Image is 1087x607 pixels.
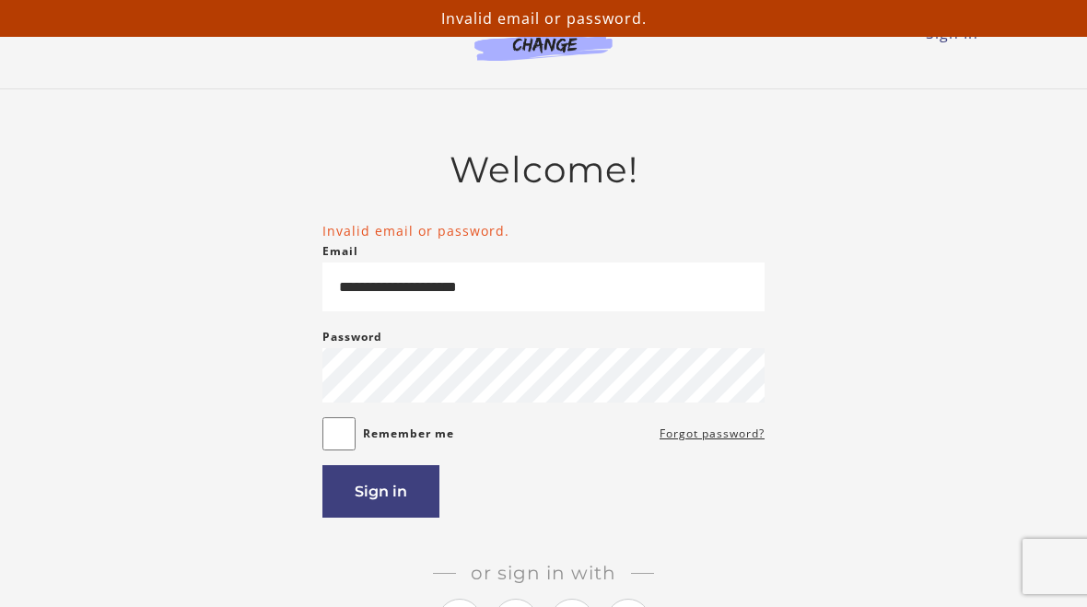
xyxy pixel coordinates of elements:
[322,465,439,518] button: Sign in
[322,148,765,192] h2: Welcome!
[456,562,631,584] span: Or sign in with
[322,326,382,348] label: Password
[363,423,454,445] label: Remember me
[7,7,1080,29] p: Invalid email or password.
[322,221,765,240] li: Invalid email or password.
[322,240,358,263] label: Email
[660,423,765,445] a: Forgot password?
[455,18,632,61] img: Agents of Change Logo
